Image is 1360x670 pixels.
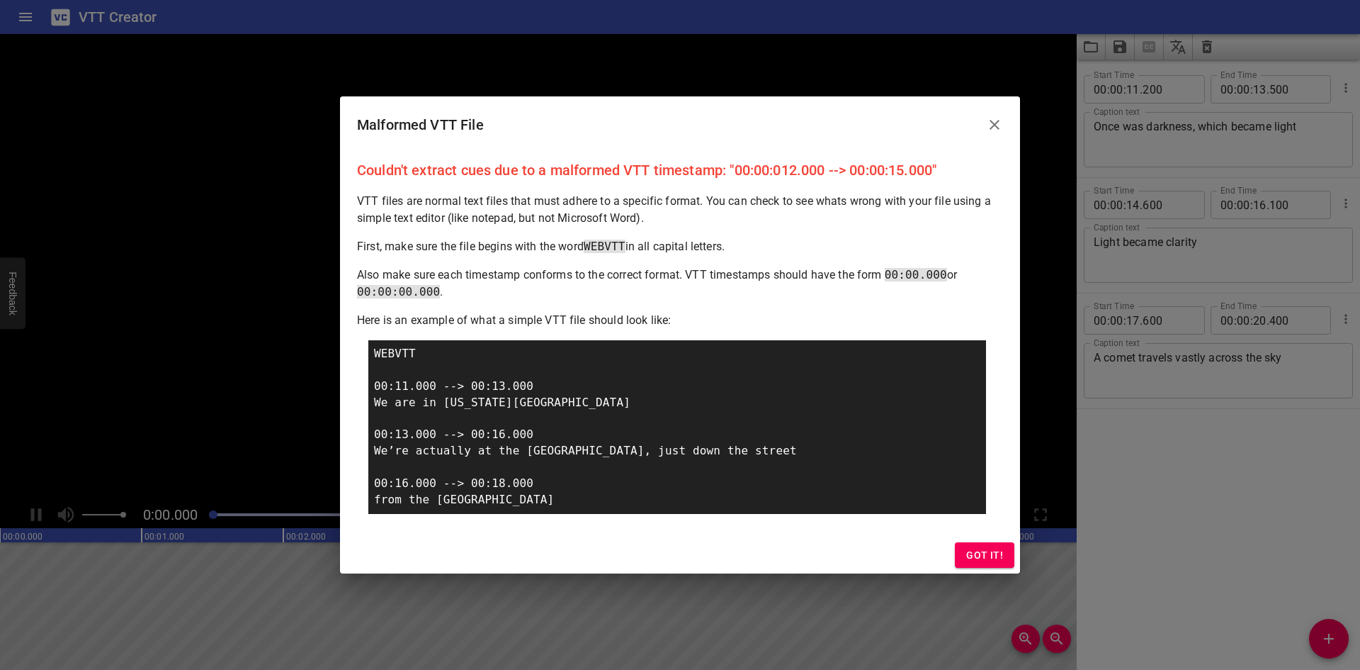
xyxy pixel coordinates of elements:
[584,240,625,253] span: WEBVTT
[368,340,986,514] div: WEBVTT 00:11.000 --> 00:13.000 We are in [US_STATE][GEOGRAPHIC_DATA] 00:13.000 --> 00:16.000 We’r...
[955,542,1014,569] button: Got it!
[966,547,1003,564] span: Got it!
[357,159,1003,182] p: Couldn't extract cues due to a malformed VTT timestamp: "00:00:012.000 --> 00:00:15.000"
[977,108,1011,142] button: Close
[357,267,1003,301] p: Also make sure each timestamp conforms to the correct format. VTT timestamps should have the form...
[885,268,947,281] span: 00:00.000
[357,113,484,136] h6: Malformed VTT File
[357,285,440,298] span: 00:00:00.000
[357,193,1003,227] p: VTT files are normal text files that must adhere to a specific format. You can check to see whats...
[357,238,1003,255] p: First, make sure the file begins with the word in all capital letters.
[357,312,1003,329] p: Here is an example of what a simple VTT file should look like:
